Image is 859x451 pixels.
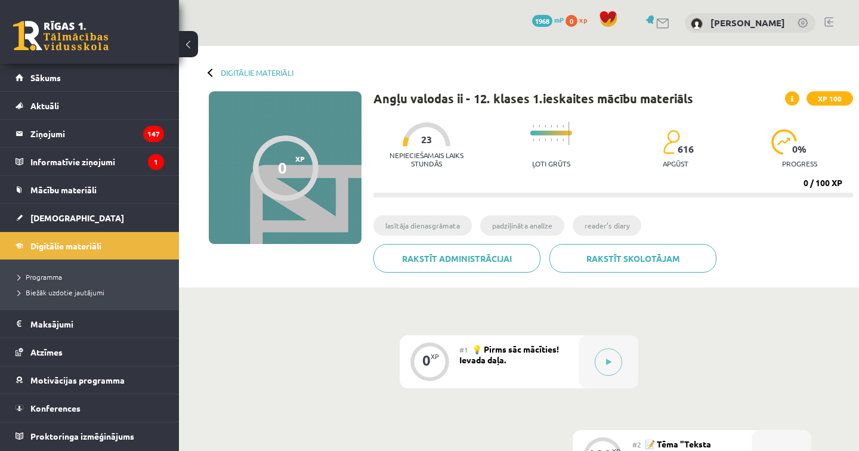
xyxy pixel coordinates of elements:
a: Konferences [16,394,164,422]
span: XP 100 [807,91,853,106]
a: Motivācijas programma [16,366,164,394]
span: Sākums [30,72,61,83]
img: icon-short-line-57e1e144782c952c97e751825c79c345078a6d821885a25fce030b3d8c18986b.svg [539,125,540,128]
a: Ziņojumi147 [16,120,164,147]
a: Digitālie materiāli [221,68,293,77]
img: icon-short-line-57e1e144782c952c97e751825c79c345078a6d821885a25fce030b3d8c18986b.svg [563,138,564,141]
legend: Informatīvie ziņojumi [30,148,164,175]
a: [PERSON_NAME] [710,17,785,29]
a: Rakstīt administrācijai [373,244,540,273]
div: 0 [278,159,287,177]
span: Proktoringa izmēģinājums [30,431,134,441]
img: icon-short-line-57e1e144782c952c97e751825c79c345078a6d821885a25fce030b3d8c18986b.svg [563,125,564,128]
a: Biežāk uzdotie jautājumi [18,287,167,298]
a: Proktoringa izmēģinājums [16,422,164,450]
i: 147 [143,126,164,142]
a: Rakstīt skolotājam [549,244,716,273]
p: Nepieciešamais laiks stundās [373,151,480,168]
img: icon-short-line-57e1e144782c952c97e751825c79c345078a6d821885a25fce030b3d8c18986b.svg [551,125,552,128]
img: icon-progress-161ccf0a02000e728c5f80fcf4c31c7af3da0e1684b2b1d7c360e028c24a22f1.svg [771,129,797,155]
span: 1968 [532,15,552,27]
div: 0 [422,355,431,366]
a: Rīgas 1. Tālmācības vidusskola [13,21,109,51]
img: Arturs Kazakevičs [691,18,703,30]
span: XP [295,155,305,163]
img: icon-short-line-57e1e144782c952c97e751825c79c345078a6d821885a25fce030b3d8c18986b.svg [545,125,546,128]
a: Programma [18,271,167,282]
span: Biežāk uzdotie jautājumi [18,288,104,297]
legend: Ziņojumi [30,120,164,147]
a: Informatīvie ziņojumi1 [16,148,164,175]
i: 1 [148,154,164,170]
span: [DEMOGRAPHIC_DATA] [30,212,124,223]
img: icon-short-line-57e1e144782c952c97e751825c79c345078a6d821885a25fce030b3d8c18986b.svg [557,125,558,128]
a: Maksājumi [16,310,164,338]
span: xp [579,15,587,24]
a: Mācību materiāli [16,176,164,203]
img: icon-short-line-57e1e144782c952c97e751825c79c345078a6d821885a25fce030b3d8c18986b.svg [557,138,558,141]
span: 0 % [792,144,807,155]
p: progress [782,159,817,168]
img: icon-short-line-57e1e144782c952c97e751825c79c345078a6d821885a25fce030b3d8c18986b.svg [533,125,534,128]
span: 616 [678,144,694,155]
span: 0 [566,15,577,27]
img: icon-short-line-57e1e144782c952c97e751825c79c345078a6d821885a25fce030b3d8c18986b.svg [539,138,540,141]
span: Digitālie materiāli [30,240,101,251]
img: icon-long-line-d9ea69661e0d244f92f715978eff75569469978d946b2353a9bb055b3ed8787d.svg [568,122,570,145]
a: 0 xp [566,15,593,24]
li: padziļināta analīze [480,215,564,236]
span: #2 [632,440,641,449]
img: students-c634bb4e5e11cddfef0936a35e636f08e4e9abd3cc4e673bd6f9a4125e45ecb1.svg [663,129,680,155]
span: Programma [18,272,62,282]
a: Atzīmes [16,338,164,366]
li: reader’s diary [573,215,641,236]
span: Motivācijas programma [30,375,125,385]
p: Ļoti grūts [532,159,570,168]
span: Mācību materiāli [30,184,97,195]
img: icon-short-line-57e1e144782c952c97e751825c79c345078a6d821885a25fce030b3d8c18986b.svg [551,138,552,141]
li: lasītāja dienasgrāmata [373,215,472,236]
span: #1 [459,345,468,354]
img: icon-short-line-57e1e144782c952c97e751825c79c345078a6d821885a25fce030b3d8c18986b.svg [533,138,534,141]
img: icon-short-line-57e1e144782c952c97e751825c79c345078a6d821885a25fce030b3d8c18986b.svg [545,138,546,141]
span: 23 [421,134,432,145]
span: 💡 Pirms sāc mācīties! Ievada daļa. [459,344,559,365]
a: Sākums [16,64,164,91]
a: 1968 mP [532,15,564,24]
span: Konferences [30,403,81,413]
a: Aktuāli [16,92,164,119]
div: XP [431,353,439,360]
span: Atzīmes [30,347,63,357]
span: mP [554,15,564,24]
a: [DEMOGRAPHIC_DATA] [16,204,164,231]
p: apgūst [663,159,688,168]
span: Aktuāli [30,100,59,111]
legend: Maksājumi [30,310,164,338]
h1: Angļu valodas ii - 12. klases 1.ieskaites mācību materiāls [373,91,693,106]
a: Digitālie materiāli [16,232,164,260]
